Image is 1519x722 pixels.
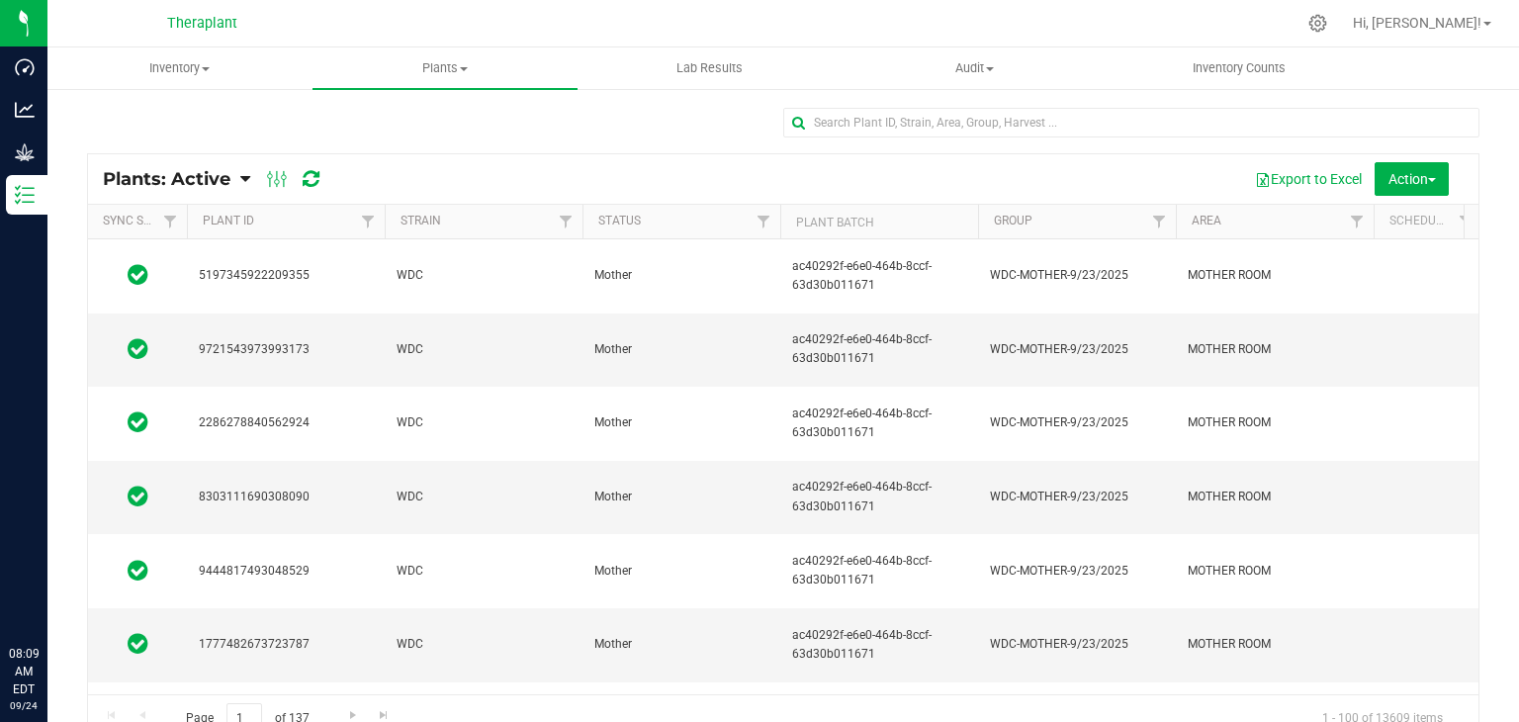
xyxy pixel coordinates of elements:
[594,635,768,654] span: Mother
[990,413,1164,432] span: WDC-MOTHER-9/23/2025
[780,205,978,239] th: Plant Batch
[128,557,148,585] span: In Sync
[58,561,82,585] iframe: Resource center unread badge
[199,340,373,359] span: 9721543973993173
[15,57,35,77] inline-svg: Dashboard
[990,635,1164,654] span: WDC-MOTHER-9/23/2025
[397,635,571,654] span: WDC
[397,340,571,359] span: WDC
[15,185,35,205] inline-svg: Inventory
[1188,340,1362,359] span: MOTHER ROOM
[594,413,768,432] span: Mother
[397,488,571,506] span: WDC
[103,168,230,190] span: Plants: Active
[15,100,35,120] inline-svg: Analytics
[843,59,1106,77] span: Audit
[1305,14,1330,33] div: Manage settings
[748,205,780,238] a: Filter
[128,630,148,658] span: In Sync
[550,205,582,238] a: Filter
[1143,205,1176,238] a: Filter
[1188,266,1362,285] span: MOTHER ROOM
[792,330,966,368] span: ac40292f-e6e0-464b-8ccf-63d30b011671
[598,214,641,227] a: Status
[9,698,39,713] p: 09/24
[594,488,768,506] span: Mother
[397,266,571,285] span: WDC
[990,340,1164,359] span: WDC-MOTHER-9/23/2025
[199,413,373,432] span: 2286278840562924
[1166,59,1312,77] span: Inventory Counts
[792,478,966,515] span: ac40292f-e6e0-464b-8ccf-63d30b011671
[1188,413,1362,432] span: MOTHER ROOM
[128,335,148,363] span: In Sync
[128,261,148,289] span: In Sync
[397,562,571,581] span: WDC
[792,626,966,664] span: ac40292f-e6e0-464b-8ccf-63d30b011671
[594,562,768,581] span: Mother
[650,59,769,77] span: Lab Results
[1375,162,1449,196] button: Action
[397,413,571,432] span: WDC
[792,405,966,442] span: ac40292f-e6e0-464b-8ccf-63d30b011671
[1188,562,1362,581] span: MOTHER ROOM
[1388,171,1436,187] span: Action
[199,562,373,581] span: 9444817493048529
[1188,488,1362,506] span: MOTHER ROOM
[990,562,1164,581] span: WDC-MOTHER-9/23/2025
[199,635,373,654] span: 1777482673723787
[1192,214,1221,227] a: Area
[199,488,373,506] span: 8303111690308090
[352,205,385,238] a: Filter
[578,47,843,89] a: Lab Results
[1107,47,1372,89] a: Inventory Counts
[994,214,1032,227] a: Group
[15,142,35,162] inline-svg: Grow
[103,168,240,190] a: Plants: Active
[128,408,148,436] span: In Sync
[313,59,578,77] span: Plants
[990,266,1164,285] span: WDC-MOTHER-9/23/2025
[990,488,1164,506] span: WDC-MOTHER-9/23/2025
[154,205,187,238] a: Filter
[1341,205,1374,238] a: Filter
[1188,635,1362,654] span: MOTHER ROOM
[20,564,79,623] iframe: Resource center
[9,645,39,698] p: 08:09 AM EDT
[103,214,179,227] a: Sync Status
[128,483,148,510] span: In Sync
[792,552,966,589] span: ac40292f-e6e0-464b-8ccf-63d30b011671
[401,214,441,227] a: Strain
[47,47,313,89] a: Inventory
[48,59,312,77] span: Inventory
[1374,205,1482,239] th: Scheduled
[1450,205,1482,238] a: Filter
[594,266,768,285] span: Mother
[167,15,237,32] span: Theraplant
[1353,15,1481,31] span: Hi, [PERSON_NAME]!
[1242,162,1375,196] button: Export to Excel
[594,340,768,359] span: Mother
[203,214,254,227] a: Plant ID
[783,108,1479,137] input: Search Plant ID, Strain, Area, Group, Harvest ...
[199,266,373,285] span: 5197345922209355
[792,257,966,295] span: ac40292f-e6e0-464b-8ccf-63d30b011671
[842,47,1107,89] a: Audit
[313,47,578,89] a: Plants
